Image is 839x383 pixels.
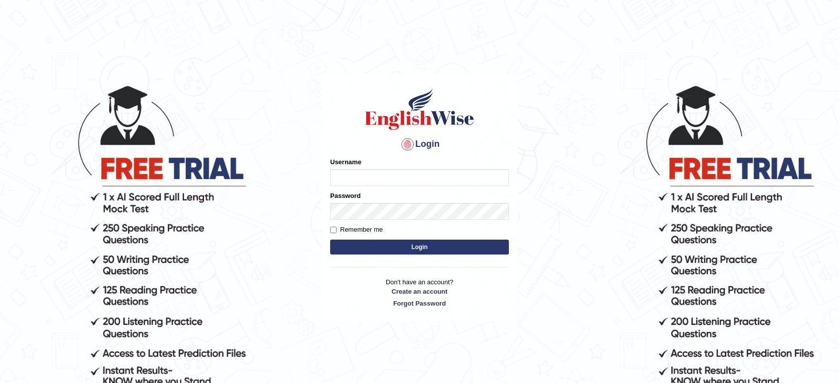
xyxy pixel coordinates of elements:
[330,227,337,233] input: Remember me
[330,287,509,296] a: Create an account
[330,225,383,235] label: Remember me
[330,240,509,255] button: Login
[330,136,509,152] h4: Login
[330,191,360,200] label: Password
[330,157,361,167] label: Username
[330,299,509,308] a: Forgot Password
[363,87,476,131] img: Logo of English Wise sign in for intelligent practice with AI
[330,277,509,308] p: Don't have an account?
